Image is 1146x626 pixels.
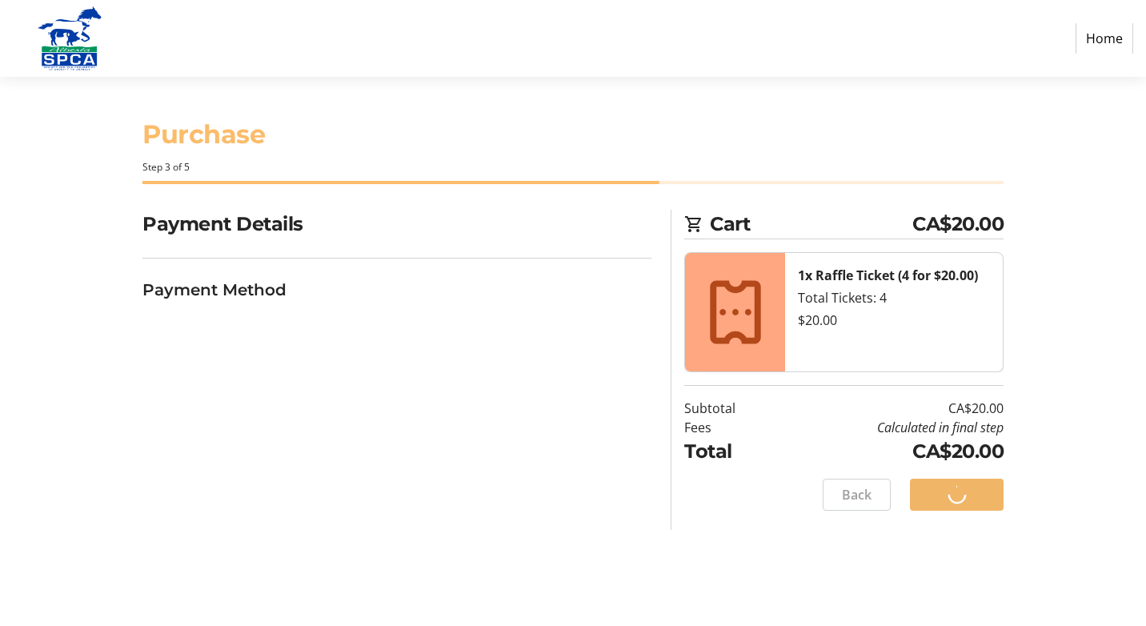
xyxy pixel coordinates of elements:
[684,437,776,466] td: Total
[684,418,776,437] td: Fees
[710,210,912,239] span: Cart
[776,418,1004,437] td: Calculated in final step
[142,210,651,239] h2: Payment Details
[142,160,1004,175] div: Step 3 of 5
[13,6,126,70] img: Alberta SPCA's Logo
[798,311,990,330] div: $20.00
[684,399,776,418] td: Subtotal
[776,437,1004,466] td: CA$20.00
[776,399,1004,418] td: CA$20.00
[798,267,978,284] strong: 1x Raffle Ticket (4 for $20.00)
[798,288,990,307] div: Total Tickets: 4
[1076,23,1133,54] a: Home
[912,210,1004,239] span: CA$20.00
[142,115,1004,154] h1: Purchase
[142,278,651,302] h3: Payment Method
